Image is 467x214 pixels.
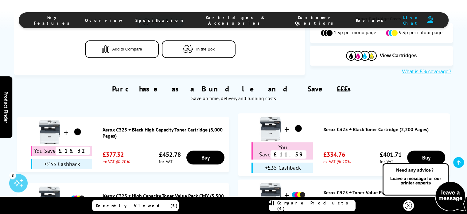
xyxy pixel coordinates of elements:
[103,159,130,164] span: ex VAT @ 20%
[288,15,344,26] span: Customer Questions
[407,151,446,164] a: Buy
[380,159,402,164] span: inc VAT
[323,159,351,164] span: ex VAT @ 20%
[70,124,85,140] img: Xerox C325 + Black High Capacity Toner Cartridge (8,000 Pages)
[251,142,313,159] div: You Save
[103,193,226,205] a: Xerox C325 + High Capacity Toner Value Pack CMY (5,500 Pages) K (8,000 Pages)
[291,121,306,136] img: Xerox C325 + Black Toner Cartridge (2,200 Pages)
[270,150,306,159] span: £11.59
[381,162,467,213] img: Open Live Chat window
[258,183,283,207] img: Xerox C325 + Toner Value Pack CMY (1,800 Pages) K (2,200 Pages)
[85,40,159,58] button: Add to Compare
[323,126,447,132] a: Xerox C325 + Black Toner Cartridge (2,200 Pages)
[70,191,85,206] img: Xerox C325 + High Capacity Toner Value Pack CMY (5,500 Pages) K (8,000 Pages)
[31,159,92,169] div: +£35 Cashback
[34,15,73,26] span: Key Features
[92,200,179,211] a: Recently Viewed (5)
[277,200,355,211] span: Compare Products (4)
[269,200,356,211] a: Compare Products (4)
[334,29,376,37] span: 1.3p per mono page
[186,151,225,164] a: Buy
[159,159,181,164] span: inc VAT
[323,151,351,159] span: £334.76
[14,75,453,104] div: Purchase as a Bundle and Save £££s
[251,163,313,173] div: +£35 Cashback
[380,53,417,59] span: View Cartridges
[9,172,16,179] div: 3
[22,95,446,101] div: Save on time, delivery and running costs
[85,18,123,23] span: Overview
[56,147,90,155] span: £16.32
[323,189,447,202] a: Xerox C325 + Toner Value Pack CMY (1,800 Pages) K (2,200 Pages)
[380,151,402,159] span: £401.71
[400,69,453,75] button: What is 5% coverage?
[31,146,92,156] div: You Save
[159,151,181,159] span: £452.78
[37,186,62,211] img: Xerox C325 + High Capacity Toner Value Pack CMY (5,500 Pages) K (8,000 Pages)
[314,50,449,61] button: View Cartridges
[346,51,377,60] img: Cartridges
[3,91,9,123] span: Product Finder
[135,18,183,23] span: Specification
[196,47,215,51] span: In the Box
[196,15,276,26] span: Cartridges & Accessories
[112,47,142,51] span: Add to Compare
[103,127,226,139] a: Xerox C325 + Black High Capacity Toner Cartridge (8,000 Pages)
[427,16,433,23] img: user-headset-duotone.svg
[258,116,283,141] img: Xerox C325 + Black Toner Cartridge (2,200 Pages)
[96,203,178,208] span: Recently Viewed (5)
[162,40,235,58] button: In the Box
[291,187,306,203] img: Xerox C325 + Toner Value Pack CMY (1,800 Pages) K (2,200 Pages)
[103,151,130,159] span: £377.32
[399,15,424,26] span: Live Chat
[399,29,442,37] span: 9.3p per colour page
[37,120,62,144] img: Xerox C325 + Black High Capacity Toner Cartridge (8,000 Pages)
[356,18,387,23] span: Reviews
